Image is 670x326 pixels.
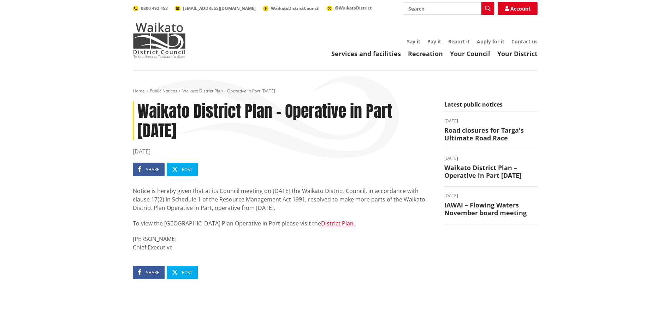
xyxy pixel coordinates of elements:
a: [DATE] IAWAI – Flowing Waters November board meeting [444,194,538,217]
a: Share [133,266,165,279]
h1: Waikato District Plan – Operative in Part [DATE] [133,101,434,140]
h3: Waikato District Plan – Operative in Part [DATE] [444,164,538,179]
a: Share [133,163,165,176]
input: Search input [404,2,494,15]
p: [PERSON_NAME] Chief Executive [133,235,434,252]
span: Post [182,167,192,173]
a: Home [133,88,145,94]
a: Pay it [427,38,441,45]
a: Services and facilities [331,49,401,58]
time: [DATE] [444,156,538,161]
a: Account [498,2,538,15]
span: Share [146,167,159,173]
p: Notice is hereby given that at its Council meeting on [DATE] the Waikato District Council, in acc... [133,187,434,212]
h5: Latest public notices [444,101,538,112]
h3: Road closures for Targa's Ultimate Road Race [444,127,538,142]
span: 0800 492 452 [141,5,168,11]
span: [EMAIL_ADDRESS][DOMAIN_NAME] [183,5,256,11]
a: Post [167,266,198,279]
span: @WaikatoDistrict [335,5,372,11]
a: Post [167,163,198,176]
a: Public Notices [150,88,177,94]
a: Apply for it [477,38,504,45]
a: 0800 492 452 [133,5,168,11]
a: Say it [407,38,420,45]
time: [DATE] [133,147,434,156]
span: Share [146,270,159,276]
a: @WaikatoDistrict [327,5,372,11]
time: [DATE] [444,194,538,198]
a: Contact us [511,38,538,45]
a: WaikatoDistrictCouncil [263,5,320,11]
a: Your District [497,49,538,58]
a: [EMAIL_ADDRESS][DOMAIN_NAME] [175,5,256,11]
span: Waikato District Plan – Operative in Part [DATE] [182,88,275,94]
iframe: Messenger Launcher [638,296,663,322]
span: Post [182,270,192,276]
h3: IAWAI – Flowing Waters November board meeting [444,201,538,217]
a: Your Council [450,49,490,58]
img: Waikato District Council - Te Kaunihera aa Takiwaa o Waikato [133,23,186,58]
a: [DATE] Road closures for Targa's Ultimate Road Race [444,119,538,142]
time: [DATE] [444,119,538,123]
a: Report it [448,38,470,45]
span: WaikatoDistrictCouncil [271,5,320,11]
p: To view the [GEOGRAPHIC_DATA] Plan Operative in Part please visit the [133,219,434,228]
a: District Plan. [321,219,355,227]
a: [DATE] Waikato District Plan – Operative in Part [DATE] [444,156,538,179]
nav: breadcrumb [133,88,538,94]
a: Recreation [408,49,443,58]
